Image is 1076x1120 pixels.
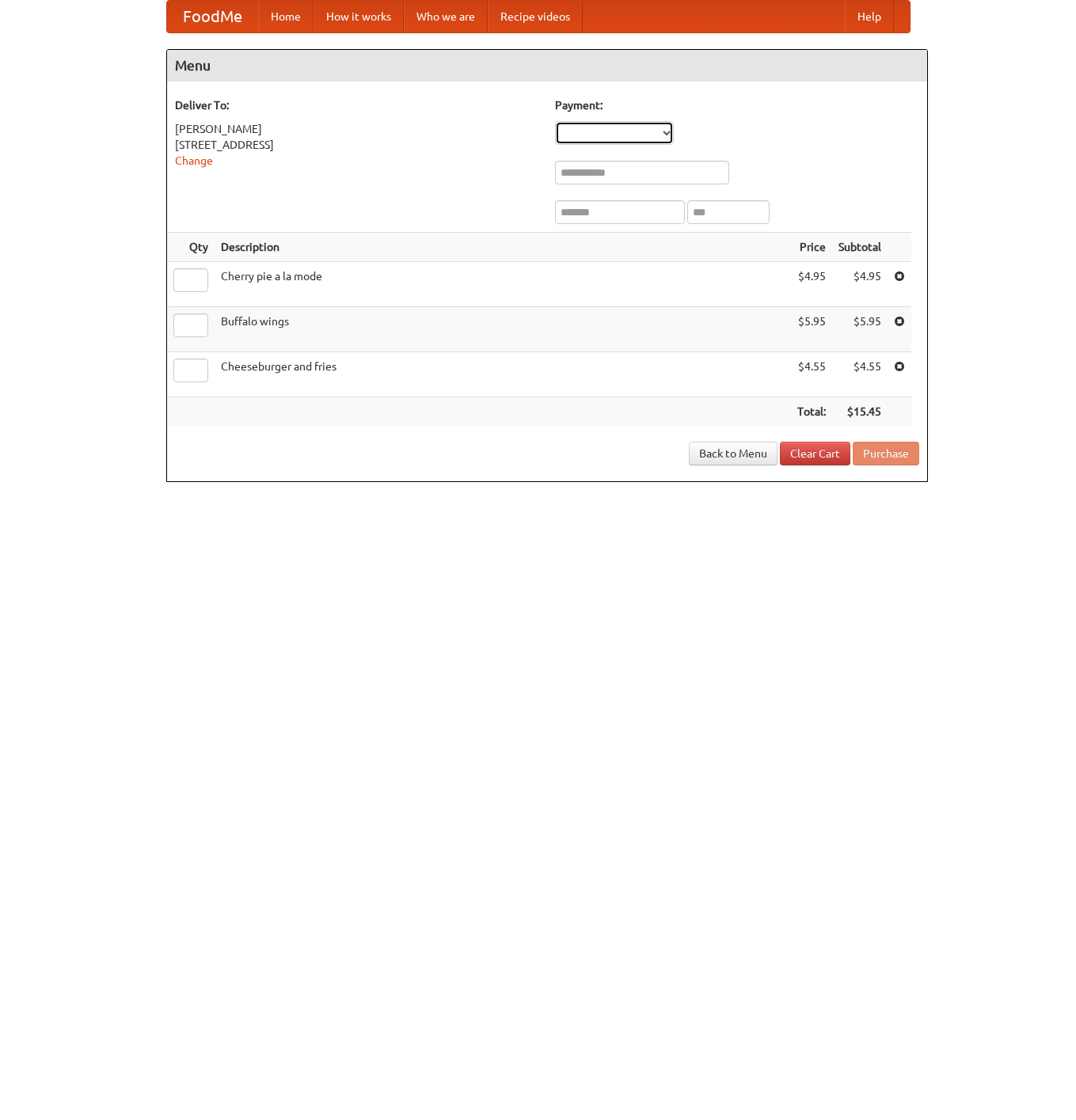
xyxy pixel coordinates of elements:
[555,97,919,113] h5: Payment:
[167,50,927,82] h4: Menu
[215,307,791,352] td: Buffalo wings
[791,307,832,352] td: $5.95
[215,233,791,262] th: Description
[175,154,213,167] a: Change
[314,1,404,32] a: How it works
[832,262,888,307] td: $4.95
[791,262,832,307] td: $4.95
[404,1,488,32] a: Who we are
[791,352,832,397] td: $4.55
[215,262,791,307] td: Cherry pie a la mode
[167,233,215,262] th: Qty
[832,352,888,397] td: $4.55
[853,442,919,465] button: Purchase
[488,1,583,32] a: Recipe videos
[167,1,258,32] a: FoodMe
[689,442,778,465] a: Back to Menu
[791,233,832,262] th: Price
[832,233,888,262] th: Subtotal
[175,97,539,113] h5: Deliver To:
[845,1,894,32] a: Help
[175,121,539,137] div: [PERSON_NAME]
[175,137,539,153] div: [STREET_ADDRESS]
[832,397,888,427] th: $15.45
[780,442,850,465] a: Clear Cart
[832,307,888,352] td: $5.95
[215,352,791,397] td: Cheeseburger and fries
[258,1,314,32] a: Home
[791,397,832,427] th: Total:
